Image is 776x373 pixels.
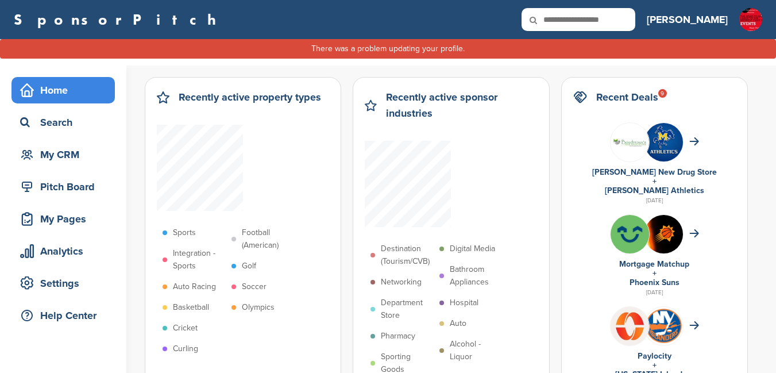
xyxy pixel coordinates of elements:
[381,243,434,268] p: Destination (Tourism/CVB)
[644,307,683,345] img: Open uri20141112 64162 1syu8aw?1415807642
[573,287,736,298] div: [DATE]
[11,206,115,232] a: My Pages
[11,109,115,136] a: Search
[11,238,115,264] a: Analytics
[17,209,115,229] div: My Pages
[653,360,657,370] a: +
[11,302,115,329] a: Help Center
[386,89,538,121] h2: Recently active sponsor industries
[242,301,275,314] p: Olympics
[450,297,478,309] p: Hospital
[450,317,466,330] p: Auto
[605,186,704,195] a: [PERSON_NAME] Athletics
[17,80,115,101] div: Home
[173,280,216,293] p: Auto Racing
[644,215,683,253] img: 70sdsdto 400x400
[14,12,223,27] a: SponsorPitch
[242,260,256,272] p: Golf
[653,176,657,186] a: +
[17,112,115,133] div: Search
[450,243,495,255] p: Digital Media
[11,77,115,103] a: Home
[638,351,671,361] a: Paylocity
[653,268,657,278] a: +
[381,297,434,322] p: Department Store
[173,343,198,355] p: Curling
[242,226,295,252] p: Football (American)
[592,167,717,177] a: [PERSON_NAME] New Drug Store
[573,195,736,206] div: [DATE]
[173,247,226,272] p: Integration - Sports
[17,144,115,165] div: My CRM
[179,89,321,105] h2: Recently active property types
[450,263,503,289] p: Bathroom Appliances
[17,305,115,326] div: Help Center
[630,278,680,287] a: Phoenix Suns
[173,226,196,239] p: Sports
[17,241,115,262] div: Analytics
[611,123,649,161] img: Group 247
[611,215,649,253] img: Flurpgkm 400x400
[450,338,503,363] p: Alcohol - Liquor
[17,273,115,294] div: Settings
[381,276,422,289] p: Networking
[619,259,689,269] a: Mortgage Matchup
[11,174,115,200] a: Pitch Board
[658,89,667,98] div: 9
[242,280,267,293] p: Soccer
[173,301,209,314] p: Basketball
[596,89,658,105] h2: Recent Deals
[644,123,683,161] img: Zebvxuqj 400x400
[17,176,115,197] div: Pitch Board
[11,270,115,297] a: Settings
[11,141,115,168] a: My CRM
[647,11,728,28] h3: [PERSON_NAME]
[611,307,649,345] img: Plbeo0ob 400x400
[381,330,415,343] p: Pharmacy
[647,7,728,32] a: [PERSON_NAME]
[173,322,198,334] p: Cricket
